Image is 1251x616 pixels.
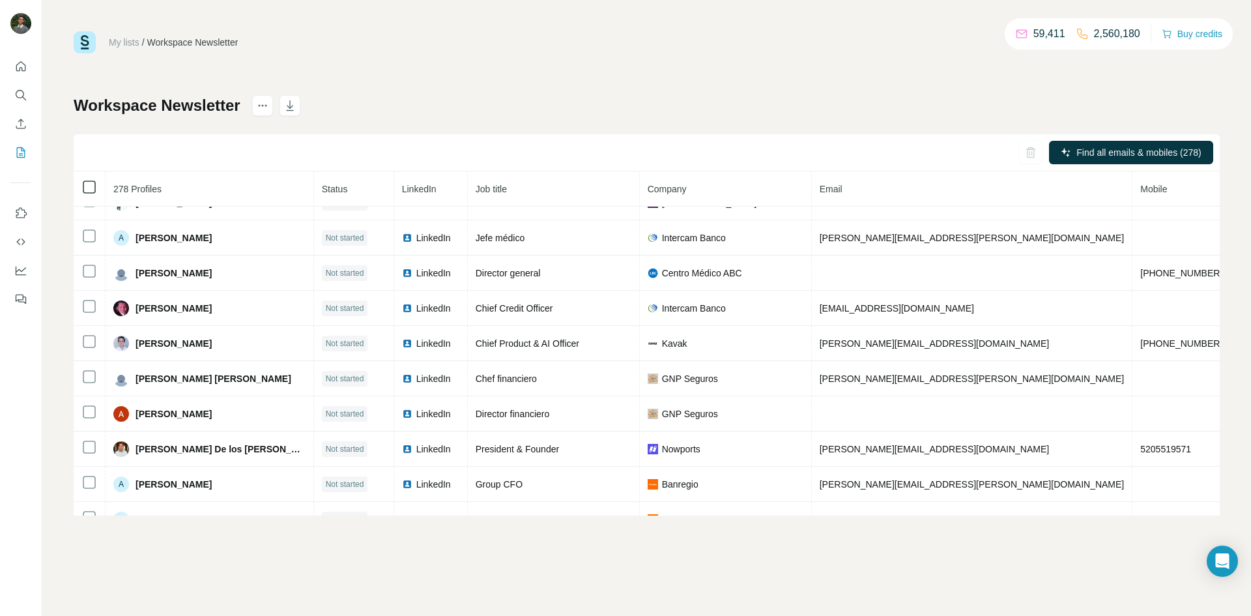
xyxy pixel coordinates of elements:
[326,478,364,490] span: Not started
[416,231,451,244] span: LinkedIn
[136,231,212,244] span: [PERSON_NAME]
[820,338,1049,349] span: [PERSON_NAME][EMAIL_ADDRESS][DOMAIN_NAME]
[1140,338,1222,349] span: [PHONE_NUMBER]
[113,512,129,527] div: A
[648,409,658,419] img: company-logo
[113,301,129,316] img: Avatar
[662,231,726,244] span: Intercam Banco
[10,287,31,311] button: Feedback
[648,479,658,490] img: company-logo
[402,268,412,278] img: LinkedIn logo
[476,479,523,490] span: Group CFO
[1076,146,1201,159] span: Find all emails & mobiles (278)
[662,478,698,491] span: Banregio
[820,374,1125,384] span: [PERSON_NAME][EMAIL_ADDRESS][PERSON_NAME][DOMAIN_NAME]
[662,302,726,315] span: Intercam Banco
[476,198,553,208] span: Jefe Administrativo
[402,338,412,349] img: LinkedIn logo
[252,95,273,116] button: actions
[662,372,718,385] span: GNP Seguros
[662,513,698,526] span: Banregio
[648,340,658,347] img: company-logo
[648,444,658,454] img: company-logo
[1140,268,1222,278] span: [PHONE_NUMBER]
[1140,184,1167,194] span: Mobile
[476,233,525,243] span: Jefe médico
[662,407,718,420] span: GNP Seguros
[10,112,31,136] button: Enrich CSV
[662,337,687,350] span: Kavak
[1207,546,1238,577] div: Open Intercom Messenger
[136,513,212,526] span: [PERSON_NAME]
[136,267,212,280] span: [PERSON_NAME]
[662,443,700,456] span: Nowports
[648,514,658,525] img: company-logo
[820,303,974,314] span: [EMAIL_ADDRESS][DOMAIN_NAME]
[113,441,129,457] img: Avatar
[648,233,658,243] img: company-logo
[820,479,1125,490] span: [PERSON_NAME][EMAIL_ADDRESS][PERSON_NAME][DOMAIN_NAME]
[648,184,687,194] span: Company
[136,337,212,350] span: [PERSON_NAME]
[74,95,240,116] h1: Workspace Newsletter
[74,31,96,53] img: Surfe Logo
[109,37,139,48] a: My lists
[113,230,129,246] div: A
[1094,26,1140,42] p: 2,560,180
[326,373,364,385] span: Not started
[416,267,451,280] span: LinkedIn
[1033,26,1065,42] p: 59,411
[326,338,364,349] span: Not started
[416,513,451,526] span: LinkedIn
[136,478,212,491] span: [PERSON_NAME]
[1049,141,1213,164] button: Find all emails & mobiles (278)
[416,372,451,385] span: LinkedIn
[113,184,162,194] span: 278 Profiles
[402,479,412,490] img: LinkedIn logo
[820,514,1125,525] span: [PERSON_NAME][EMAIL_ADDRESS][PERSON_NAME][DOMAIN_NAME]
[113,406,129,422] img: Avatar
[326,443,364,455] span: Not started
[820,444,1049,454] span: [PERSON_NAME][EMAIL_ADDRESS][DOMAIN_NAME]
[416,337,451,350] span: LinkedIn
[820,184,842,194] span: Email
[648,374,658,384] img: company-logo
[10,201,31,225] button: Use Surfe on LinkedIn
[476,409,550,419] span: Director financiero
[147,36,238,49] div: Workspace Newsletter
[402,303,412,314] img: LinkedIn logo
[326,267,364,279] span: Not started
[476,374,537,384] span: Chef financiero
[326,302,364,314] span: Not started
[402,444,412,454] img: LinkedIn logo
[136,372,291,385] span: [PERSON_NAME] [PERSON_NAME]
[142,36,145,49] li: /
[113,477,129,492] div: A
[10,259,31,282] button: Dashboard
[476,184,507,194] span: Job title
[416,407,451,420] span: LinkedIn
[476,338,579,349] span: Chief Product & AI Officer
[10,230,31,254] button: Use Surfe API
[10,141,31,164] button: My lists
[648,268,658,278] img: company-logo
[402,409,412,419] img: LinkedIn logo
[402,233,412,243] img: LinkedIn logo
[402,374,412,384] img: LinkedIn logo
[326,514,364,525] span: Not started
[136,302,212,315] span: [PERSON_NAME]
[113,371,129,387] img: Avatar
[416,302,451,315] span: LinkedIn
[402,184,437,194] span: LinkedIn
[416,478,451,491] span: LinkedIn
[476,303,553,314] span: Chief Credit Officer
[820,233,1125,243] span: [PERSON_NAME][EMAIL_ADDRESS][PERSON_NAME][DOMAIN_NAME]
[476,444,559,454] span: President & Founder
[322,184,348,194] span: Status
[662,267,742,280] span: Centro Médico ABC
[136,443,306,456] span: [PERSON_NAME] De los [PERSON_NAME]
[326,232,364,244] span: Not started
[416,443,451,456] span: LinkedIn
[1162,25,1222,43] button: Buy credits
[326,408,364,420] span: Not started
